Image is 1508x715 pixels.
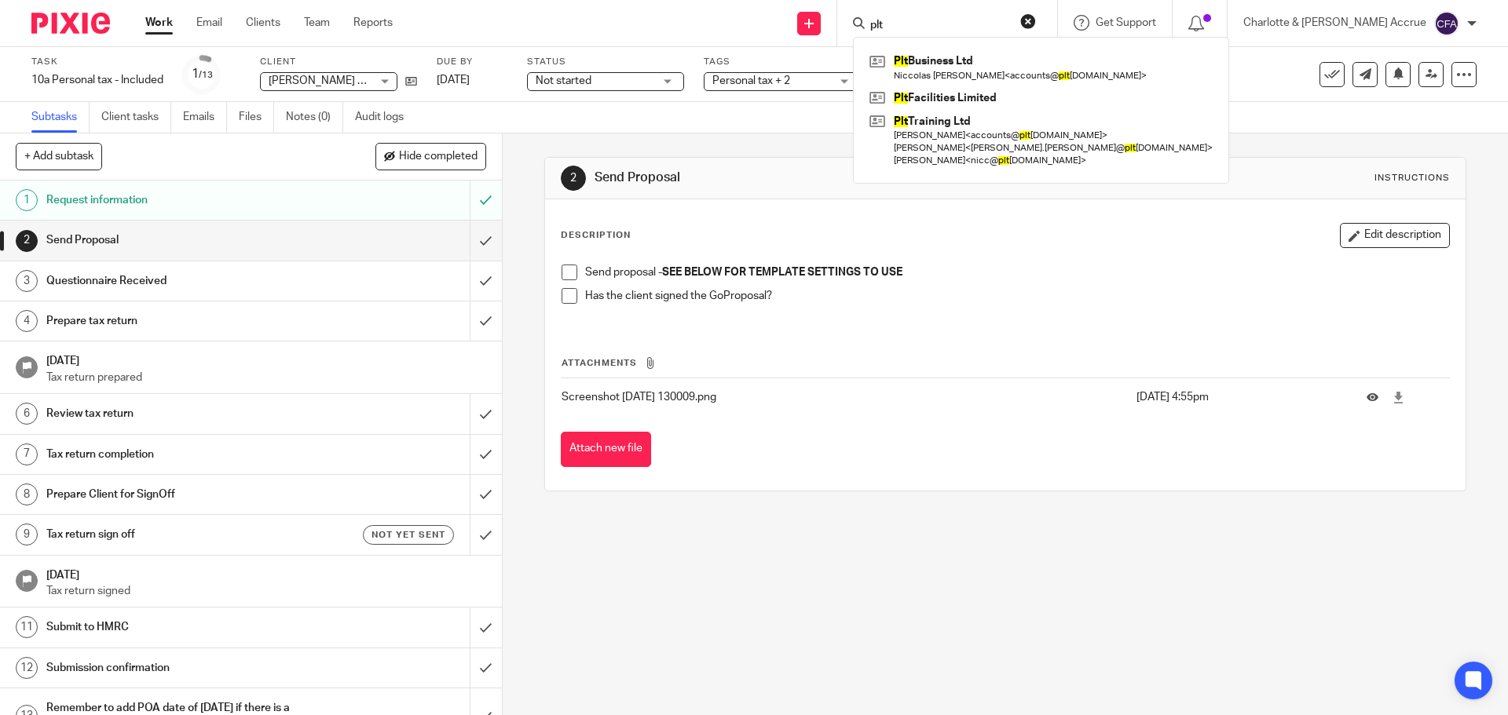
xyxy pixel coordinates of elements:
[536,75,591,86] span: Not started
[353,15,393,31] a: Reports
[399,151,478,163] span: Hide completed
[196,15,222,31] a: Email
[527,56,684,68] label: Status
[16,616,38,638] div: 11
[260,56,417,68] label: Client
[16,657,38,679] div: 12
[372,528,445,542] span: Not yet sent
[46,583,486,599] p: Tax return signed
[304,15,330,31] a: Team
[561,229,631,242] p: Description
[1136,389,1343,405] p: [DATE] 4:55pm
[31,72,163,88] div: 10a Personal tax - Included
[46,564,486,583] h1: [DATE]
[31,102,90,133] a: Subtasks
[101,102,171,133] a: Client tasks
[31,56,163,68] label: Task
[46,228,318,252] h1: Send Proposal
[16,310,38,332] div: 4
[286,102,343,133] a: Notes (0)
[704,56,861,68] label: Tags
[662,267,902,278] strong: SEE BELOW FOR TEMPLATE SETTINGS TO USE
[46,269,318,293] h1: Questionnaire Received
[46,483,318,506] h1: Prepare Client for SignOff
[16,483,38,505] div: 8
[16,270,38,292] div: 3
[46,523,318,546] h1: Tax return sign off
[355,102,415,133] a: Audit logs
[16,143,102,170] button: + Add subtask
[16,189,38,211] div: 1
[192,65,213,83] div: 1
[1340,223,1450,248] button: Edit description
[1374,172,1450,184] div: Instructions
[16,523,38,545] div: 9
[46,349,486,369] h1: [DATE]
[16,403,38,425] div: 6
[561,166,586,191] div: 2
[46,615,318,639] h1: Submit to HMRC
[46,309,318,333] h1: Prepare tax return
[869,19,1010,33] input: Search
[1393,389,1404,405] a: Download
[562,359,637,367] span: Attachments
[1243,15,1426,31] p: Charlotte & [PERSON_NAME] Accrue
[269,75,454,86] span: [PERSON_NAME] Partnership Limited
[46,402,318,425] h1: Review tax return
[46,370,486,385] p: Tax return prepared
[16,443,38,465] div: 7
[46,656,318,680] h1: Submission confirmation
[437,56,507,68] label: Due by
[1434,11,1459,36] img: svg%3E
[246,15,280,31] a: Clients
[1020,13,1036,29] button: Clear
[595,170,1039,186] h1: Send Proposal
[16,230,38,252] div: 2
[585,288,1448,304] p: Has the client signed the GoProposal?
[585,264,1448,280] p: Send proposal -
[31,13,110,34] img: Pixie
[239,102,274,133] a: Files
[561,432,651,467] button: Attach new file
[183,102,227,133] a: Emails
[199,71,213,79] small: /13
[562,389,1128,405] p: Screenshot [DATE] 130009.png
[46,443,318,466] h1: Tax return completion
[46,188,318,212] h1: Request information
[375,143,486,170] button: Hide completed
[1096,17,1156,28] span: Get Support
[712,75,790,86] span: Personal tax + 2
[437,75,470,86] span: [DATE]
[145,15,173,31] a: Work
